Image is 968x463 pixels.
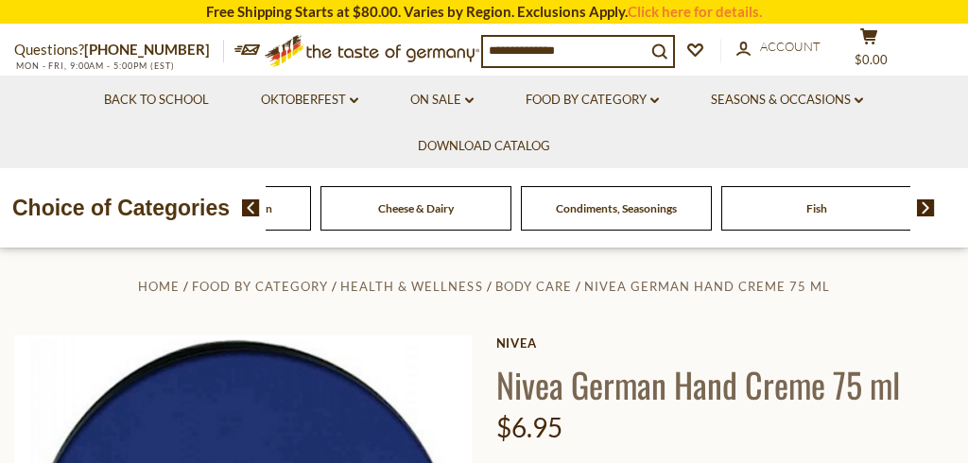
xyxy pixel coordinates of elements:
[526,90,659,111] a: Food By Category
[496,411,562,443] span: $6.95
[496,363,954,405] h1: Nivea German Hand Creme 75 ml
[378,201,454,215] a: Cheese & Dairy
[192,279,328,294] a: Food By Category
[840,27,897,75] button: $0.00
[495,279,572,294] a: Body Care
[340,279,482,294] a: Health & Wellness
[711,90,863,111] a: Seasons & Occasions
[736,37,821,58] a: Account
[14,38,224,62] p: Questions?
[261,90,358,111] a: Oktoberfest
[584,279,830,294] a: Nivea German Hand Creme 75 ml
[628,3,762,20] a: Click here for details.
[138,279,180,294] a: Home
[418,136,550,157] a: Download Catalog
[760,39,821,54] span: Account
[104,90,209,111] a: Back to School
[496,335,954,351] a: Nivea
[855,52,888,67] span: $0.00
[556,201,677,215] a: Condiments, Seasonings
[806,201,827,215] a: Fish
[410,90,474,111] a: On Sale
[242,199,260,216] img: previous arrow
[84,41,210,58] a: [PHONE_NUMBER]
[917,199,935,216] img: next arrow
[14,60,175,71] span: MON - FRI, 9:00AM - 5:00PM (EST)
